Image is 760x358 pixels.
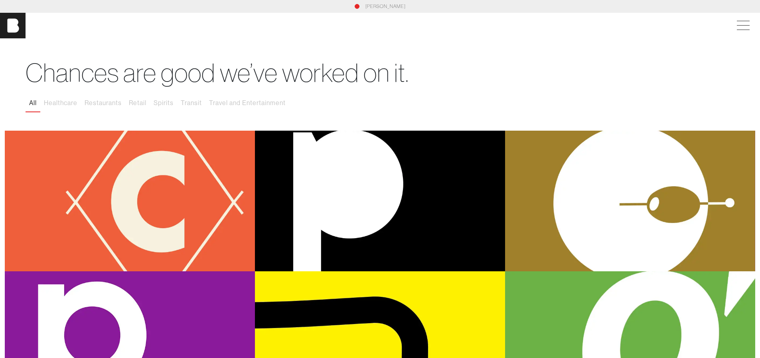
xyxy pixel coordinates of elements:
[81,95,125,111] button: Restaurants
[125,95,150,111] button: Retail
[26,58,734,88] h1: Chances are good we’ve worked on it.
[205,95,289,111] button: Travel and Entertainment
[40,95,81,111] button: Healthcare
[150,95,177,111] button: Spirits
[177,95,205,111] button: Transit
[26,95,40,111] button: All
[365,3,406,10] a: [PERSON_NAME]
